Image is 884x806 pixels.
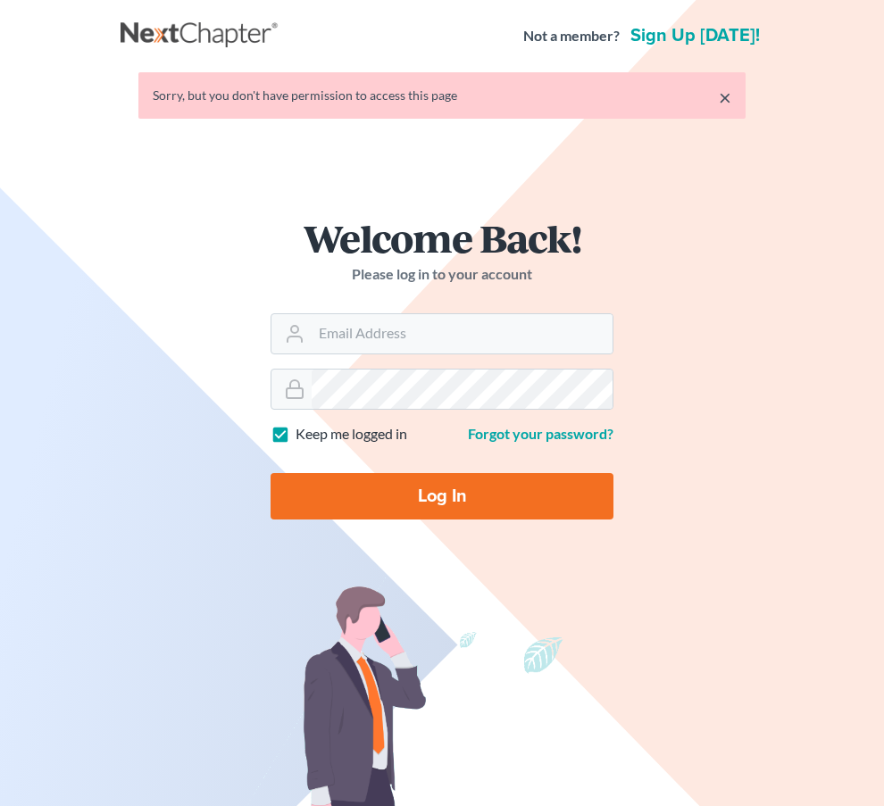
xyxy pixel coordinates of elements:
a: × [719,87,731,108]
h1: Welcome Back! [271,219,613,257]
input: Log In [271,473,613,519]
strong: Not a member? [523,26,620,46]
label: Keep me logged in [296,424,407,445]
div: Sorry, but you don't have permission to access this page [153,87,731,104]
p: Please log in to your account [271,264,613,285]
input: Email Address [312,314,613,353]
a: Forgot your password? [468,425,613,442]
a: Sign up [DATE]! [627,27,763,45]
